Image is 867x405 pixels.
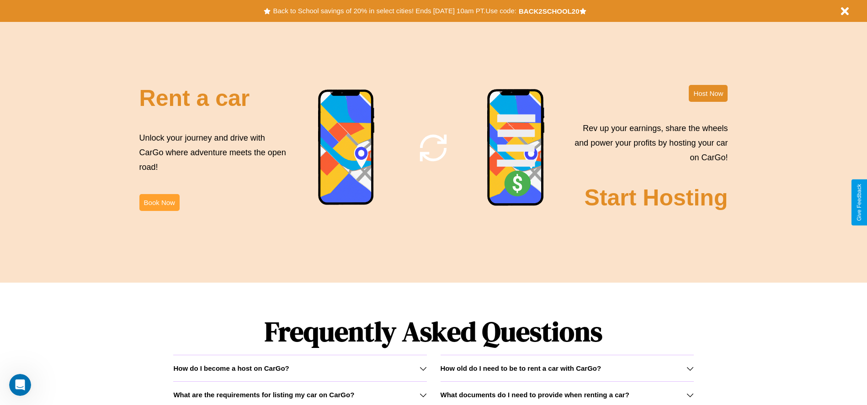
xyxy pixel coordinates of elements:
[9,374,31,396] iframe: Intercom live chat
[318,89,375,206] img: phone
[689,85,728,102] button: Host Now
[441,364,601,372] h3: How old do I need to be to rent a car with CarGo?
[173,391,354,399] h3: What are the requirements for listing my car on CarGo?
[139,85,250,111] h2: Rent a car
[173,364,289,372] h3: How do I become a host on CarGo?
[487,89,545,207] img: phone
[139,131,289,175] p: Unlock your journey and drive with CarGo where adventure meets the open road!
[519,7,580,15] b: BACK2SCHOOL20
[856,184,862,221] div: Give Feedback
[569,121,728,165] p: Rev up your earnings, share the wheels and power your profits by hosting your car on CarGo!
[139,194,180,211] button: Book Now
[441,391,629,399] h3: What documents do I need to provide when renting a car?
[271,5,518,17] button: Back to School savings of 20% in select cities! Ends [DATE] 10am PT.Use code:
[585,184,728,211] h2: Start Hosting
[173,308,693,355] h1: Frequently Asked Questions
